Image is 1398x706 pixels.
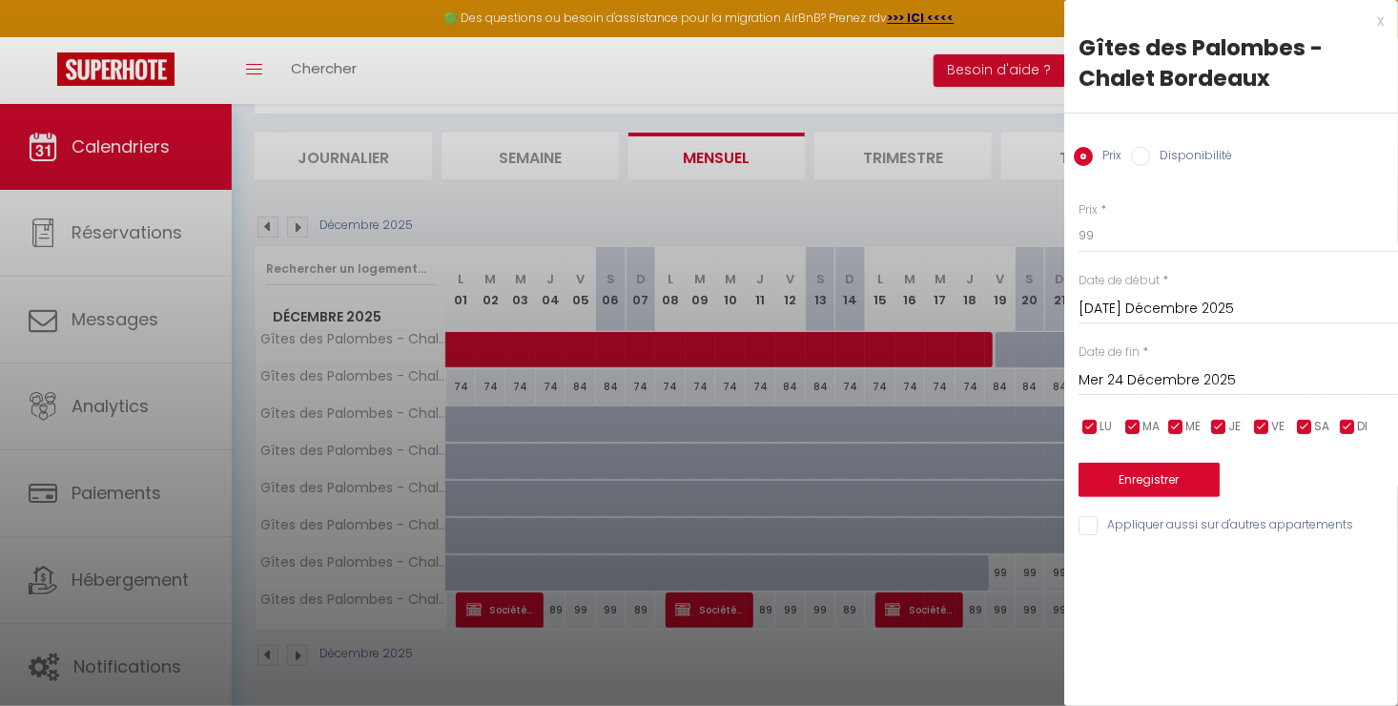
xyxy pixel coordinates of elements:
label: Date de fin [1079,343,1140,362]
button: Enregistrer [1079,463,1220,497]
span: JE [1228,418,1241,436]
span: VE [1271,418,1285,436]
label: Prix [1093,147,1121,168]
span: ME [1185,418,1201,436]
label: Disponibilité [1150,147,1232,168]
div: x [1064,10,1384,32]
span: SA [1314,418,1329,436]
label: Date de début [1079,272,1160,290]
span: LU [1100,418,1112,436]
div: Gîtes des Palombes - Chalet Bordeaux [1079,32,1384,93]
label: Prix [1079,201,1098,219]
span: DI [1357,418,1367,436]
span: MA [1142,418,1160,436]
